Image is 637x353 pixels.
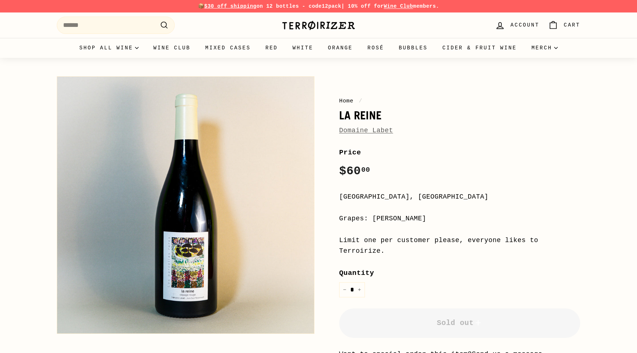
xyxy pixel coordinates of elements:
button: Increase item quantity by one [354,282,365,297]
button: Sold out [339,308,580,338]
span: $30 off shipping [204,3,257,9]
a: Wine Club [384,3,413,9]
a: Mixed Cases [198,38,258,58]
sup: 00 [361,166,370,174]
span: / [357,98,364,104]
a: Orange [321,38,360,58]
a: Wine Club [146,38,198,58]
label: Quantity [339,268,580,279]
a: Cart [544,14,585,36]
label: Price [339,147,580,158]
p: 📦 on 12 bottles - code | 10% off for members. [57,2,580,10]
input: quantity [339,282,365,297]
div: Grapes: [PERSON_NAME] [339,213,580,224]
a: Red [258,38,285,58]
a: White [285,38,321,58]
summary: Shop all wine [72,38,146,58]
summary: Merch [524,38,565,58]
a: Domaine Labet [339,127,393,134]
a: Rosé [360,38,391,58]
span: Account [511,21,539,29]
a: Account [491,14,544,36]
nav: breadcrumbs [339,97,580,105]
button: Reduce item quantity by one [339,282,350,297]
a: Bubbles [391,38,435,58]
div: Limit one per customer please, everyone likes to Terroirize. [339,235,580,256]
span: Cart [564,21,580,29]
h1: La Reine [339,109,580,122]
a: Home [339,98,354,104]
a: Cider & Fruit Wine [435,38,524,58]
span: $60 [339,164,370,178]
strong: 12pack [322,3,341,9]
div: Primary [42,38,595,58]
span: Sold out [437,319,483,327]
div: [GEOGRAPHIC_DATA], [GEOGRAPHIC_DATA] [339,192,580,202]
img: La Reine [57,77,314,333]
